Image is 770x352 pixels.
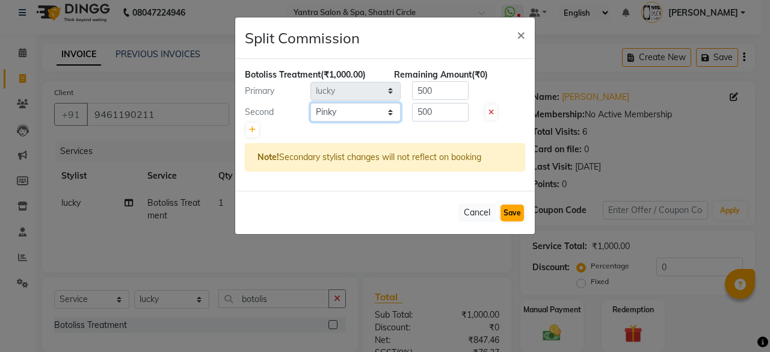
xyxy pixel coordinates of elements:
[321,69,366,80] span: (₹1,000.00)
[458,203,496,222] button: Cancel
[236,85,310,97] div: Primary
[472,69,488,80] span: (₹0)
[517,25,525,43] span: ×
[507,17,535,51] button: Close
[245,27,360,49] h4: Split Commission
[257,152,279,162] strong: Note!
[236,106,310,119] div: Second
[245,143,525,171] div: Secondary stylist changes will not reflect on booking
[394,69,472,80] span: Remaining Amount
[245,69,321,80] span: Botoliss Treatment
[500,205,524,221] button: Save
